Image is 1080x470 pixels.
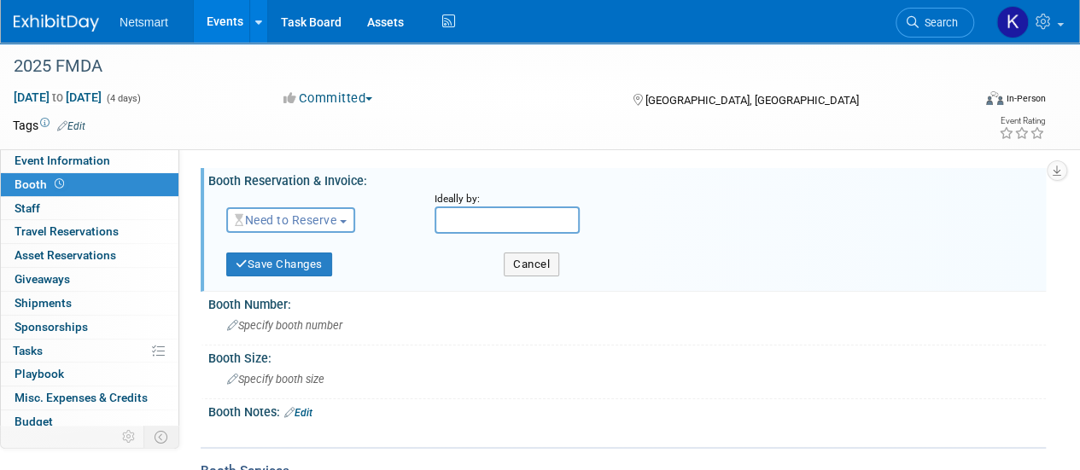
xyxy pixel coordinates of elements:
[15,320,88,334] span: Sponsorships
[226,207,355,233] button: Need to Reserve
[144,426,179,448] td: Toggle Event Tabs
[1,339,178,363] a: Tasks
[235,213,336,227] span: Need to Reserve
[15,272,70,286] span: Giveaways
[226,252,332,276] button: Save Changes
[284,407,312,419] a: Edit
[1,197,178,220] a: Staff
[15,224,119,238] span: Travel Reservations
[15,154,110,167] span: Event Information
[896,8,974,38] a: Search
[15,248,116,262] span: Asset Reservations
[227,373,324,386] span: Specify booth size
[51,177,67,190] span: Booth not reserved yet
[1,410,178,433] a: Budget
[208,345,1046,367] div: Booth Size:
[15,177,67,191] span: Booth
[1,268,178,291] a: Giveaways
[895,89,1046,114] div: Event Format
[13,344,43,357] span: Tasks
[208,168,1046,189] div: Booth Reservation & Invoice:
[1,220,178,243] a: Travel Reservations
[13,117,85,134] td: Tags
[277,90,379,107] button: Committed
[14,15,99,32] img: ExhibitDay
[1,316,178,339] a: Sponsorships
[1,173,178,196] a: Booth
[105,93,141,104] span: (4 days)
[57,120,85,132] a: Edit
[13,90,102,105] span: [DATE] [DATE]
[114,426,144,448] td: Personalize Event Tab Strip
[15,415,53,428] span: Budget
[1,244,178,267] a: Asset Reservations
[504,252,559,276] button: Cancel
[645,94,858,107] span: [GEOGRAPHIC_DATA], [GEOGRAPHIC_DATA]
[8,51,958,82] div: 2025 FMDA
[120,15,168,29] span: Netsmart
[208,292,1046,313] div: Booth Number:
[1,386,178,409] a: Misc. Expenses & Credits
[1,363,178,386] a: Playbook
[15,201,40,215] span: Staff
[227,319,342,332] span: Specify booth number
[15,367,64,380] span: Playbook
[919,16,958,29] span: Search
[50,90,66,104] span: to
[435,192,1033,206] div: Ideally by:
[15,296,72,310] span: Shipments
[1,292,178,315] a: Shipments
[986,91,1003,105] img: Format-Inperson.png
[996,6,1029,38] img: Kaitlyn Woicke
[999,117,1045,125] div: Event Rating
[1006,92,1046,105] div: In-Person
[208,399,1046,421] div: Booth Notes:
[1,149,178,172] a: Event Information
[15,391,148,404] span: Misc. Expenses & Credits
